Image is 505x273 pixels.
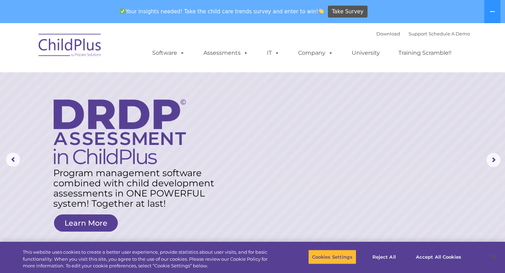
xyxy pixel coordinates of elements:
a: University [345,46,387,60]
span: Take Survey [332,6,363,18]
img: ChildPlus by Procare Solutions [35,29,105,64]
a: Schedule A Demo [429,31,470,36]
button: Cookies Settings [308,249,356,264]
a: Training Scramble!! [391,46,458,60]
span: Your insights needed! Take the child care trends survey and enter to win! [117,5,327,18]
button: Accept All Cookies [412,249,465,264]
span: Phone number [97,75,127,80]
a: Learn More [54,214,118,232]
a: Company [291,46,340,60]
font: | [376,31,470,36]
a: Take Survey [328,6,368,18]
img: DRDP Assessment in ChildPlus [54,99,186,164]
span: Last name [97,46,119,52]
img: 👏 [318,8,324,14]
a: IT [260,46,287,60]
div: This website uses cookies to create a better user experience, provide statistics about user visit... [23,249,278,269]
a: Download [376,31,400,36]
a: Support [409,31,427,36]
a: Assessments [196,46,255,60]
button: Close [486,249,501,265]
img: ✅ [120,8,125,14]
a: Software [145,46,192,60]
rs-layer: Program management software combined with child development assessments in ONE POWERFUL system! T... [53,168,215,209]
button: Reject All [362,249,406,264]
